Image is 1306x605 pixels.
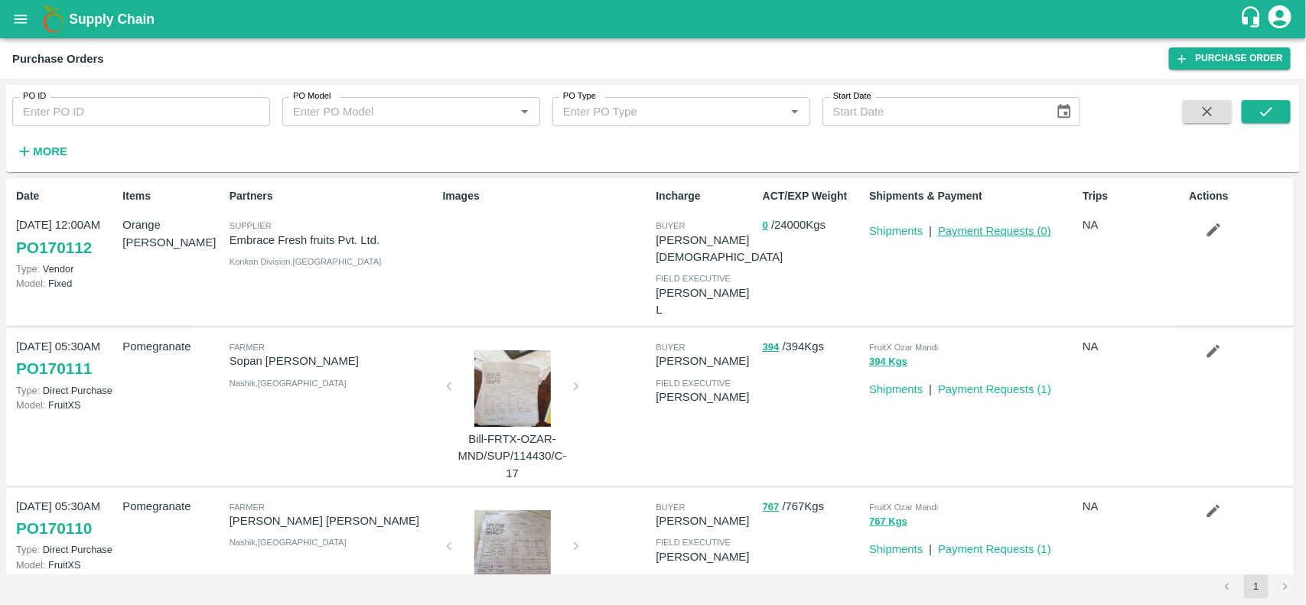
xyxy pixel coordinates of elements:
button: Choose date [1050,97,1079,126]
p: [DATE] 05:30AM [16,498,116,515]
strong: More [33,145,67,158]
p: Direct Purchase [16,383,116,398]
p: FruitXS [16,558,116,572]
span: Model: [16,399,45,411]
span: Farmer [230,503,265,512]
span: Konkan Division , [GEOGRAPHIC_DATA] [230,257,382,266]
p: Fixed [16,276,116,291]
p: Trips [1083,188,1183,204]
p: [PERSON_NAME] [656,389,756,405]
button: 0 [763,217,768,235]
p: Pomegranate [122,338,223,355]
p: [DATE] 05:30AM [16,338,116,355]
p: [PERSON_NAME][DEMOGRAPHIC_DATA] [656,232,783,266]
label: PO Type [563,90,596,102]
label: PO Model [293,90,331,102]
span: Type: [16,544,40,555]
div: customer-support [1239,5,1266,33]
p: [DATE] 12:00AM [16,216,116,233]
p: Actions [1190,188,1290,204]
p: [PERSON_NAME] [656,353,756,369]
input: Enter PO ID [12,97,270,126]
div: account of current user [1266,3,1294,35]
p: Pomegranate [122,498,223,515]
a: Purchase Order [1169,47,1291,70]
img: logo [38,4,69,34]
a: PO170110 [16,515,92,542]
span: Model: [16,559,45,571]
b: Supply Chain [69,11,155,27]
p: Orange [PERSON_NAME] [122,216,223,251]
a: Supply Chain [69,8,1239,30]
span: Supplier [230,221,272,230]
a: Payment Requests (1) [938,543,1051,555]
p: [PERSON_NAME] [656,512,756,529]
p: Embrace Fresh fruits Pvt. Ltd. [230,232,437,249]
div: Purchase Orders [12,49,104,69]
input: Start Date [822,97,1044,126]
span: Model: [16,278,45,289]
p: / 767 Kgs [763,498,863,516]
p: NA [1083,338,1183,355]
nav: pagination navigation [1213,574,1300,599]
div: | [923,216,932,239]
a: Shipments [869,383,923,395]
p: / 394 Kgs [763,338,863,356]
button: 394 [763,339,780,356]
span: FruitX Ozar Mandi [869,503,938,512]
p: [PERSON_NAME] [656,548,756,565]
span: Type: [16,263,40,275]
button: 394 Kgs [869,353,907,371]
a: Shipments [869,225,923,237]
p: Partners [230,188,437,204]
span: Nashik , [GEOGRAPHIC_DATA] [230,379,347,388]
label: PO ID [23,90,46,102]
a: PO170111 [16,355,92,382]
p: Bill-FRTX-OZAR-MND/SUP/114430/C-17 [455,431,570,482]
span: buyer [656,503,685,512]
input: Enter PO Model [287,102,510,122]
p: [PERSON_NAME] [PERSON_NAME] [230,512,437,529]
p: Items [122,188,223,204]
span: field executive [656,274,731,283]
button: Open [785,102,805,122]
span: Nashik , [GEOGRAPHIC_DATA] [230,538,347,547]
a: Payment Requests (0) [938,225,1051,237]
p: Direct Purchase [16,542,116,557]
a: PO170112 [16,234,92,262]
a: Shipments [869,543,923,555]
label: Start Date [833,90,871,102]
span: FruitX Ozar Mandi [869,343,938,352]
input: Enter PO Type [557,102,780,122]
p: NA [1083,216,1183,233]
div: | [923,375,932,398]
span: Farmer [230,343,265,352]
span: buyer [656,343,685,352]
span: buyer [656,221,685,230]
button: 767 [763,499,780,516]
p: FruitXS [16,398,116,412]
p: Incharge [656,188,756,204]
p: Images [443,188,650,204]
p: Date [16,188,116,204]
p: Vendor [16,262,116,276]
div: | [923,535,932,558]
span: field executive [656,538,731,547]
button: open drawer [3,2,38,37]
p: NA [1083,498,1183,515]
p: ACT/EXP Weight [763,188,863,204]
a: Payment Requests (1) [938,383,1051,395]
p: Sopan [PERSON_NAME] [230,353,437,369]
span: field executive [656,379,731,388]
span: Type: [16,385,40,396]
p: Shipments & Payment [869,188,1076,204]
p: / 24000 Kgs [763,216,863,234]
p: [PERSON_NAME] L [656,285,756,319]
button: Open [515,102,535,122]
button: More [12,138,71,164]
button: page 1 [1244,574,1269,599]
button: 767 Kgs [869,513,907,531]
